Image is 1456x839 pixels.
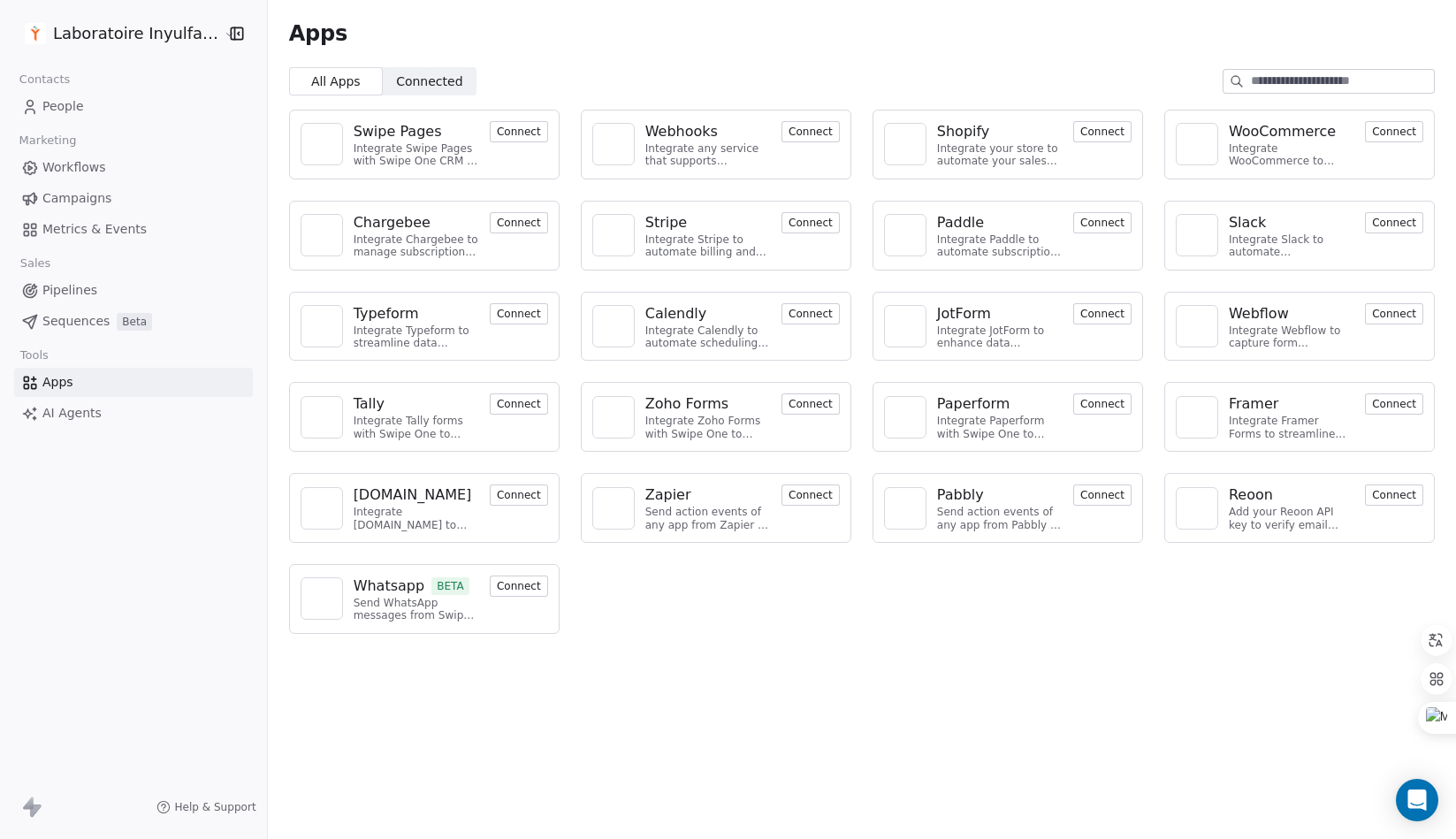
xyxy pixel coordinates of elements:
[937,212,984,233] div: Paddle
[53,22,219,45] span: Laboratoire Inyulface INC.
[1229,303,1354,324] a: Webflow
[937,393,1010,415] div: Paperform
[1365,214,1423,231] a: Connect
[12,250,58,277] span: Sales
[301,123,343,165] a: NA
[1176,214,1218,256] a: NA
[490,305,548,322] a: Connect
[1365,484,1423,506] button: Connect
[600,495,627,522] img: NA
[892,131,919,157] img: NA
[14,215,253,244] a: Metrics & Events
[1229,121,1354,142] a: WooCommerce
[781,395,840,412] a: Connect
[600,404,627,431] img: NA
[1229,233,1354,259] div: Integrate Slack to automate communication and collaboration.
[42,312,110,331] span: Sequences
[309,585,335,612] img: NA
[11,127,84,154] span: Marketing
[354,415,479,440] div: Integrate Tally forms with Swipe One to capture form data.
[117,313,152,331] span: Beta
[490,212,548,233] button: Connect
[354,324,479,350] div: Integrate Typeform to streamline data collection and customer engagement.
[14,153,253,182] a: Workflows
[600,222,627,248] img: NA
[1396,779,1438,821] div: Open Intercom Messenger
[309,131,335,157] img: NA
[645,393,771,415] a: Zoho Forms
[354,506,479,531] div: Integrate [DOMAIN_NAME] to manage bookings and streamline scheduling.
[884,214,926,256] a: NA
[1073,123,1132,140] a: Connect
[884,487,926,530] a: NA
[781,305,840,322] a: Connect
[354,597,479,622] div: Send WhatsApp messages from Swipe One to your customers
[937,121,1063,142] a: Shopify
[592,123,635,165] a: NA
[490,486,548,503] a: Connect
[354,576,479,597] a: WhatsappBETA
[1365,303,1423,324] button: Connect
[937,212,1063,233] a: Paddle
[781,484,840,506] button: Connect
[1073,214,1132,231] a: Connect
[937,303,991,324] div: JotForm
[354,484,479,506] a: [DOMAIN_NAME]
[1073,212,1132,233] button: Connect
[354,303,479,324] a: Typeform
[1176,487,1218,530] a: NA
[309,404,335,431] img: NA
[645,303,771,324] a: Calendly
[1184,495,1210,522] img: NA
[309,222,335,248] img: NA
[937,142,1063,168] div: Integrate your store to automate your sales process
[42,281,97,300] span: Pipelines
[884,305,926,347] a: NA
[884,123,926,165] a: NA
[645,393,728,415] div: Zoho Forms
[301,214,343,256] a: NA
[884,396,926,439] a: NA
[14,399,253,428] a: AI Agents
[1073,395,1132,412] a: Connect
[1184,313,1210,339] img: NA
[354,303,419,324] div: Typeform
[42,158,106,177] span: Workflows
[1073,303,1132,324] button: Connect
[42,97,84,116] span: People
[592,396,635,439] a: NA
[937,415,1063,440] div: Integrate Paperform with Swipe One to capture form submissions.
[781,123,840,140] a: Connect
[1229,506,1354,531] div: Add your Reoon API key to verify email address and reduce bounces
[592,214,635,256] a: NA
[592,305,635,347] a: NA
[892,222,919,248] img: NA
[1365,121,1423,142] button: Connect
[42,373,73,392] span: Apps
[1229,212,1354,233] a: Slack
[25,23,46,44] img: Y_1.jpg
[42,220,147,239] span: Metrics & Events
[1073,121,1132,142] button: Connect
[937,484,984,506] div: Pabbly
[645,121,718,142] div: Webhooks
[892,313,919,339] img: NA
[645,484,691,506] div: Zapier
[781,393,840,415] button: Connect
[1365,212,1423,233] button: Connect
[12,342,56,369] span: Tools
[1229,324,1354,350] div: Integrate Webflow to capture form submissions and automate customer engagement.
[937,233,1063,259] div: Integrate Paddle to automate subscription management and customer engagement.
[781,303,840,324] button: Connect
[645,324,771,350] div: Integrate Calendly to automate scheduling and event management.
[781,214,840,231] a: Connect
[1229,415,1354,440] div: Integrate Framer Forms to streamline data collection and customer engagement.
[1184,222,1210,248] img: NA
[174,800,255,814] span: Help & Support
[354,484,472,506] div: [DOMAIN_NAME]
[354,393,385,415] div: Tally
[1073,486,1132,503] a: Connect
[937,121,990,142] div: Shopify
[1176,305,1218,347] a: NA
[354,576,425,597] div: Whatsapp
